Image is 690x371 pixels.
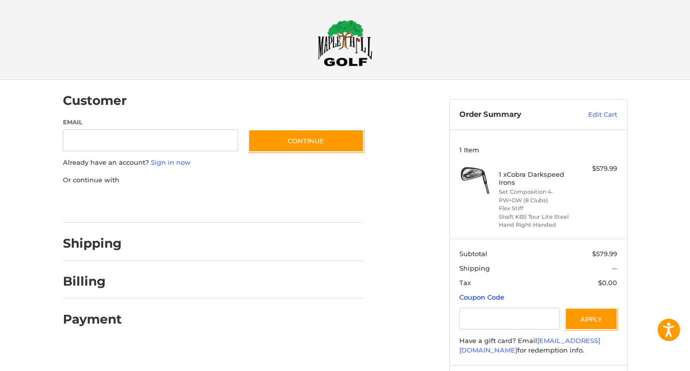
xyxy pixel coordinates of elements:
[459,279,471,287] span: Tax
[63,175,364,185] p: Or continue with
[459,308,560,330] input: Gift Certificate or Coupon Code
[63,312,122,327] h2: Payment
[63,118,239,127] label: Email
[318,19,372,66] img: Maple Hill Golf
[459,264,490,272] span: Shipping
[144,195,219,213] iframe: PayPal-paylater
[499,188,575,204] li: Set Composition 4-PW+GW (8 Clubs)
[459,336,617,356] div: Have a gift card? Email for redemption info.
[598,279,617,287] span: $0.00
[499,221,575,229] li: Hand Right-Handed
[459,110,567,120] h3: Order Summary
[229,195,304,213] iframe: PayPal-venmo
[248,129,364,152] button: Continue
[459,293,504,301] a: Coupon Code
[565,308,618,330] button: Apply
[567,110,617,120] a: Edit Cart
[608,344,690,371] iframe: Google Customer Reviews
[592,250,617,258] span: $579.99
[63,158,364,168] p: Already have an account?
[499,213,575,221] li: Shaft KBS Tour Lite Steel
[151,158,191,166] a: Sign in now
[459,250,487,258] span: Subtotal
[63,93,127,108] h2: Customer
[612,264,617,272] span: --
[459,146,617,154] h3: 1 Item
[63,236,122,251] h2: Shipping
[59,195,134,213] iframe: PayPal-paypal
[499,204,575,213] li: Flex Stiff
[578,164,617,174] div: $579.99
[499,170,575,187] h4: 1 x Cobra Darkspeed Irons
[63,274,121,289] h2: Billing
